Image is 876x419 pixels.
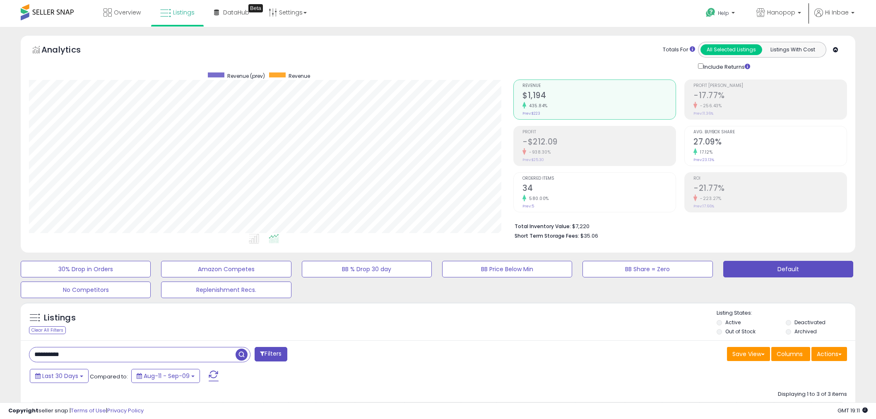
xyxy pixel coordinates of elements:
[814,8,854,27] a: Hi Inbae
[692,62,760,71] div: Include Returns
[794,319,825,326] label: Deactivated
[693,137,847,148] h2: 27.09%
[161,261,291,277] button: Amazon Competes
[522,157,544,162] small: Prev: $25.30
[771,347,810,361] button: Columns
[693,176,847,181] span: ROI
[302,261,432,277] button: BB % Drop 30 day
[580,232,598,240] span: $35.06
[522,111,540,116] small: Prev: $223
[700,44,762,55] button: All Selected Listings
[526,149,551,155] small: -938.30%
[41,44,97,58] h5: Analytics
[777,350,803,358] span: Columns
[161,282,291,298] button: Replenishment Recs.
[762,44,823,55] button: Listings With Cost
[526,195,549,202] small: 580.00%
[725,319,741,326] label: Active
[144,372,190,380] span: Aug-11 - Sep-09
[699,1,743,27] a: Help
[778,390,847,398] div: Displaying 1 to 3 of 3 items
[227,72,265,79] span: Revenue (prev)
[725,328,756,335] label: Out of Stock
[693,111,713,116] small: Prev: 11.36%
[173,8,195,17] span: Listings
[697,103,722,109] small: -256.43%
[717,309,855,317] p: Listing States:
[693,91,847,102] h2: -17.77%
[515,232,579,239] b: Short Term Storage Fees:
[442,261,572,277] button: BB Price Below Min
[114,8,141,17] span: Overview
[248,4,263,12] div: Tooltip anchor
[794,328,817,335] label: Archived
[30,369,89,383] button: Last 30 Days
[522,84,676,88] span: Revenue
[697,195,721,202] small: -223.27%
[107,407,144,414] a: Privacy Policy
[8,407,39,414] strong: Copyright
[811,347,847,361] button: Actions
[289,72,310,79] span: Revenue
[21,261,151,277] button: 30% Drop in Orders
[42,372,78,380] span: Last 30 Days
[705,7,716,18] i: Get Help
[837,407,868,414] span: 2025-10-10 19:11 GMT
[515,221,841,231] li: $7,220
[71,407,106,414] a: Terms of Use
[723,261,853,277] button: Default
[522,183,676,195] h2: 34
[131,369,200,383] button: Aug-11 - Sep-09
[582,261,712,277] button: BB Share = Zero
[522,204,534,209] small: Prev: 5
[90,373,128,380] span: Compared to:
[693,204,714,209] small: Prev: 17.66%
[767,8,795,17] span: Hanopop
[44,312,76,324] h5: Listings
[522,176,676,181] span: Ordered Items
[526,103,548,109] small: 435.84%
[8,407,144,415] div: seller snap | |
[255,347,287,361] button: Filters
[522,130,676,135] span: Profit
[697,149,712,155] small: 17.12%
[522,91,676,102] h2: $1,194
[693,157,714,162] small: Prev: 23.13%
[693,84,847,88] span: Profit [PERSON_NAME]
[663,46,695,54] div: Totals For
[515,223,571,230] b: Total Inventory Value:
[825,8,849,17] span: Hi Inbae
[522,137,676,148] h2: -$212.09
[693,183,847,195] h2: -21.77%
[29,326,66,334] div: Clear All Filters
[718,10,729,17] span: Help
[727,347,770,361] button: Save View
[693,130,847,135] span: Avg. Buybox Share
[21,282,151,298] button: No Competitors
[223,8,249,17] span: DataHub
